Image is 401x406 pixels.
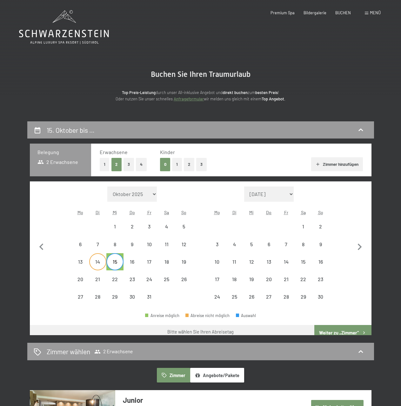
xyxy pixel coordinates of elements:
div: Thu Nov 13 2025 [260,253,277,270]
div: Abreise nicht möglich [89,235,106,253]
div: Sun Oct 05 2025 [175,218,192,235]
div: 15 [107,259,123,275]
div: 8 [295,242,311,258]
strong: besten Preis [255,90,278,95]
div: Abreise nicht möglich [124,271,141,288]
abbr: Mittwoch [113,210,117,215]
div: 3 [141,224,157,240]
div: 20 [261,277,277,293]
div: 30 [312,294,328,310]
div: Sat Oct 04 2025 [158,218,175,235]
div: Mon Nov 17 2025 [209,271,226,288]
div: 26 [244,294,259,310]
abbr: Montag [214,210,220,215]
div: 21 [278,277,294,293]
div: 3 [209,242,225,258]
div: 23 [312,277,328,293]
div: 1 [295,224,311,240]
div: Sun Oct 19 2025 [175,253,192,270]
div: 19 [176,259,192,275]
div: 25 [226,294,242,310]
div: 26 [176,277,192,293]
h3: Belegung [37,149,84,156]
div: Sun Nov 02 2025 [312,218,329,235]
abbr: Dienstag [96,210,100,215]
div: Bitte wählen Sie Ihren Abreisetag [167,329,234,335]
div: Abreise möglich [106,253,124,270]
div: Thu Oct 16 2025 [124,253,141,270]
div: 29 [295,294,311,310]
div: Thu Oct 30 2025 [124,288,141,305]
div: 17 [209,277,225,293]
div: Abreise nicht möglich [124,288,141,305]
div: 25 [159,277,175,293]
div: Auswahl [236,314,256,318]
div: Abreise nicht möglich [175,218,192,235]
abbr: Sonntag [318,210,323,215]
div: 14 [278,259,294,275]
div: 27 [72,294,88,310]
div: Wed Oct 15 2025 [106,253,124,270]
div: Fri Oct 03 2025 [141,218,158,235]
strong: direkt buchen [223,90,248,95]
div: Mon Nov 24 2025 [209,288,226,305]
div: Sun Nov 09 2025 [312,235,329,253]
button: 3 [124,158,134,171]
div: 21 [90,277,106,293]
div: Abreise nicht möglich [260,235,277,253]
div: Wed Oct 29 2025 [106,288,124,305]
div: Abreise nicht möglich [277,271,295,288]
div: 4 [226,242,242,258]
div: 7 [278,242,294,258]
abbr: Mittwoch [249,210,254,215]
div: Abreise nicht möglich [312,253,329,270]
div: Abreise nicht möglich [185,314,230,318]
div: Abreise nicht möglich [106,218,124,235]
div: 16 [312,259,328,275]
div: Tue Nov 11 2025 [226,253,243,270]
div: Wed Nov 12 2025 [243,253,260,270]
div: Sun Nov 23 2025 [312,271,329,288]
button: Zimmer [157,368,190,382]
a: Anfrageformular [174,96,204,101]
div: Tue Oct 21 2025 [89,271,106,288]
span: Buchen Sie Ihren Traumurlaub [151,70,251,79]
div: 24 [141,277,157,293]
div: Abreise nicht möglich [175,235,192,253]
div: 6 [261,242,277,258]
span: Bildergalerie [304,10,326,15]
div: Abreise nicht möglich [158,253,175,270]
div: Abreise nicht möglich [106,271,124,288]
div: Thu Nov 27 2025 [260,288,277,305]
strong: Top Angebot. [262,96,285,101]
div: 20 [72,277,88,293]
div: Abreise nicht möglich [158,235,175,253]
div: 6 [72,242,88,258]
div: Abreise nicht möglich [295,253,312,270]
div: Abreise nicht möglich [226,288,243,305]
div: Abreise nicht möglich [106,288,124,305]
div: Sat Nov 15 2025 [295,253,312,270]
div: 24 [209,294,225,310]
div: 1 [107,224,123,240]
div: Mon Nov 03 2025 [209,235,226,253]
div: 22 [107,277,123,293]
div: 29 [107,294,123,310]
div: 9 [124,242,140,258]
div: 5 [244,242,259,258]
div: Abreise nicht möglich [243,235,260,253]
button: 2 [184,158,194,171]
div: Wed Nov 19 2025 [243,271,260,288]
div: Abreise nicht möglich [124,218,141,235]
div: Fri Oct 24 2025 [141,271,158,288]
div: Abreise nicht möglich [72,253,89,270]
div: 8 [107,242,123,258]
div: Abreise nicht möglich [72,271,89,288]
div: 28 [90,294,106,310]
div: 19 [244,277,259,293]
div: Abreise nicht möglich [89,253,106,270]
abbr: Freitag [284,210,288,215]
div: 30 [124,294,140,310]
div: 13 [261,259,277,275]
div: Abreise nicht möglich [106,235,124,253]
